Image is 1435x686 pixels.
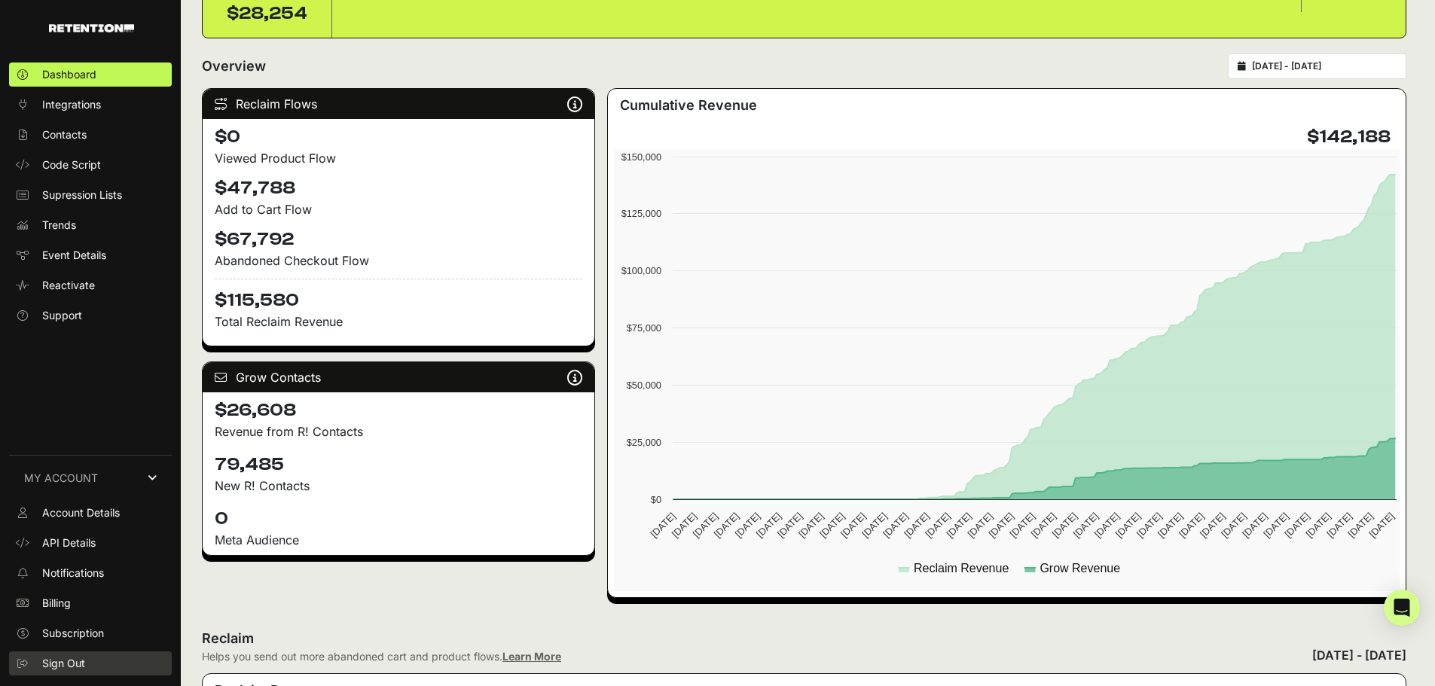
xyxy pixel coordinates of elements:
[651,494,661,505] text: $0
[860,511,890,540] text: [DATE]
[9,123,172,147] a: Contacts
[215,531,582,549] div: Meta Audience
[817,511,847,540] text: [DATE]
[1029,511,1058,540] text: [DATE]
[1325,511,1354,540] text: [DATE]
[691,511,720,540] text: [DATE]
[9,273,172,297] a: Reactivate
[1241,511,1270,540] text: [DATE]
[1134,511,1164,540] text: [DATE]
[1156,511,1185,540] text: [DATE]
[42,626,104,641] span: Subscription
[924,511,953,540] text: [DATE]
[966,511,995,540] text: [DATE]
[627,437,661,448] text: $25,000
[215,252,582,270] div: Abandoned Checkout Flow
[1220,511,1249,540] text: [DATE]
[1312,646,1406,664] div: [DATE] - [DATE]
[215,477,582,495] p: New R! Contacts
[9,303,172,328] a: Support
[1113,511,1143,540] text: [DATE]
[796,511,826,540] text: [DATE]
[838,511,868,540] text: [DATE]
[202,628,561,649] h2: Reclaim
[1283,511,1312,540] text: [DATE]
[502,650,561,663] a: Learn More
[215,398,582,422] h4: $26,608
[9,243,172,267] a: Event Details
[754,511,783,540] text: [DATE]
[9,213,172,237] a: Trends
[227,2,307,26] div: $28,254
[42,535,96,550] span: API Details
[42,67,96,82] span: Dashboard
[203,89,594,119] div: Reclaim Flows
[215,422,582,441] p: Revenue from R! Contacts
[202,649,561,664] div: Helps you send out more abandoned cart and product flows.
[215,227,582,252] h4: $67,792
[9,651,172,675] a: Sign Out
[203,362,594,392] div: Grow Contacts
[42,278,95,293] span: Reactivate
[621,265,661,276] text: $100,000
[42,308,82,323] span: Support
[24,471,98,486] span: MY ACCOUNT
[1346,511,1375,540] text: [DATE]
[1092,511,1122,540] text: [DATE]
[215,176,582,200] h4: $47,788
[9,183,172,207] a: Supression Lists
[215,507,582,531] h4: 0
[1050,511,1079,540] text: [DATE]
[649,511,678,540] text: [DATE]
[1262,511,1291,540] text: [DATE]
[215,125,582,149] h4: $0
[1367,511,1397,540] text: [DATE]
[49,24,134,32] img: Retention.com
[627,322,661,334] text: $75,000
[215,279,582,313] h4: $115,580
[42,97,101,112] span: Integrations
[9,93,172,117] a: Integrations
[42,188,122,203] span: Supression Lists
[9,153,172,177] a: Code Script
[215,313,582,331] p: Total Reclaim Revenue
[1198,511,1227,540] text: [DATE]
[945,511,974,540] text: [DATE]
[9,621,172,645] a: Subscription
[627,380,661,391] text: $50,000
[9,63,172,87] a: Dashboard
[9,531,172,555] a: API Details
[1008,511,1037,540] text: [DATE]
[42,656,85,671] span: Sign Out
[902,511,932,540] text: [DATE]
[620,95,757,116] h3: Cumulative Revenue
[202,56,266,77] h2: Overview
[1307,125,1391,149] h4: $142,188
[712,511,741,540] text: [DATE]
[914,562,1009,575] text: Reclaim Revenue
[621,151,661,163] text: $150,000
[42,596,71,611] span: Billing
[42,218,76,233] span: Trends
[42,127,87,142] span: Contacts
[670,511,699,540] text: [DATE]
[1304,511,1333,540] text: [DATE]
[1040,562,1121,575] text: Grow Revenue
[9,501,172,525] a: Account Details
[215,453,582,477] h4: 79,485
[215,149,582,167] div: Viewed Product Flow
[215,200,582,218] div: Add to Cart Flow
[987,511,1016,540] text: [DATE]
[775,511,805,540] text: [DATE]
[1177,511,1206,540] text: [DATE]
[1384,590,1420,626] div: Open Intercom Messenger
[42,505,120,520] span: Account Details
[9,455,172,501] a: MY ACCOUNT
[9,561,172,585] a: Notifications
[42,157,101,172] span: Code Script
[42,566,104,581] span: Notifications
[42,248,106,263] span: Event Details
[9,591,172,615] a: Billing
[621,208,661,219] text: $125,000
[1071,511,1101,540] text: [DATE]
